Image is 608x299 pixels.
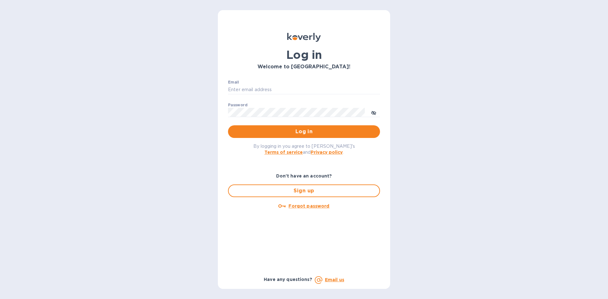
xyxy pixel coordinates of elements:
[228,125,380,138] button: Log in
[288,203,329,209] u: Forgot password
[233,128,375,135] span: Log in
[228,80,239,84] label: Email
[367,106,380,119] button: toggle password visibility
[228,48,380,61] h1: Log in
[276,173,332,178] b: Don't have an account?
[228,64,380,70] h3: Welcome to [GEOGRAPHIC_DATA]!
[325,277,344,282] a: Email us
[311,150,343,155] a: Privacy policy
[287,33,321,42] img: Koverly
[264,277,312,282] b: Have any questions?
[228,103,247,107] label: Password
[228,85,380,95] input: Enter email address
[253,144,355,155] span: By logging in you agree to [PERSON_NAME]'s and .
[234,187,374,195] span: Sign up
[228,184,380,197] button: Sign up
[264,150,303,155] a: Terms of service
